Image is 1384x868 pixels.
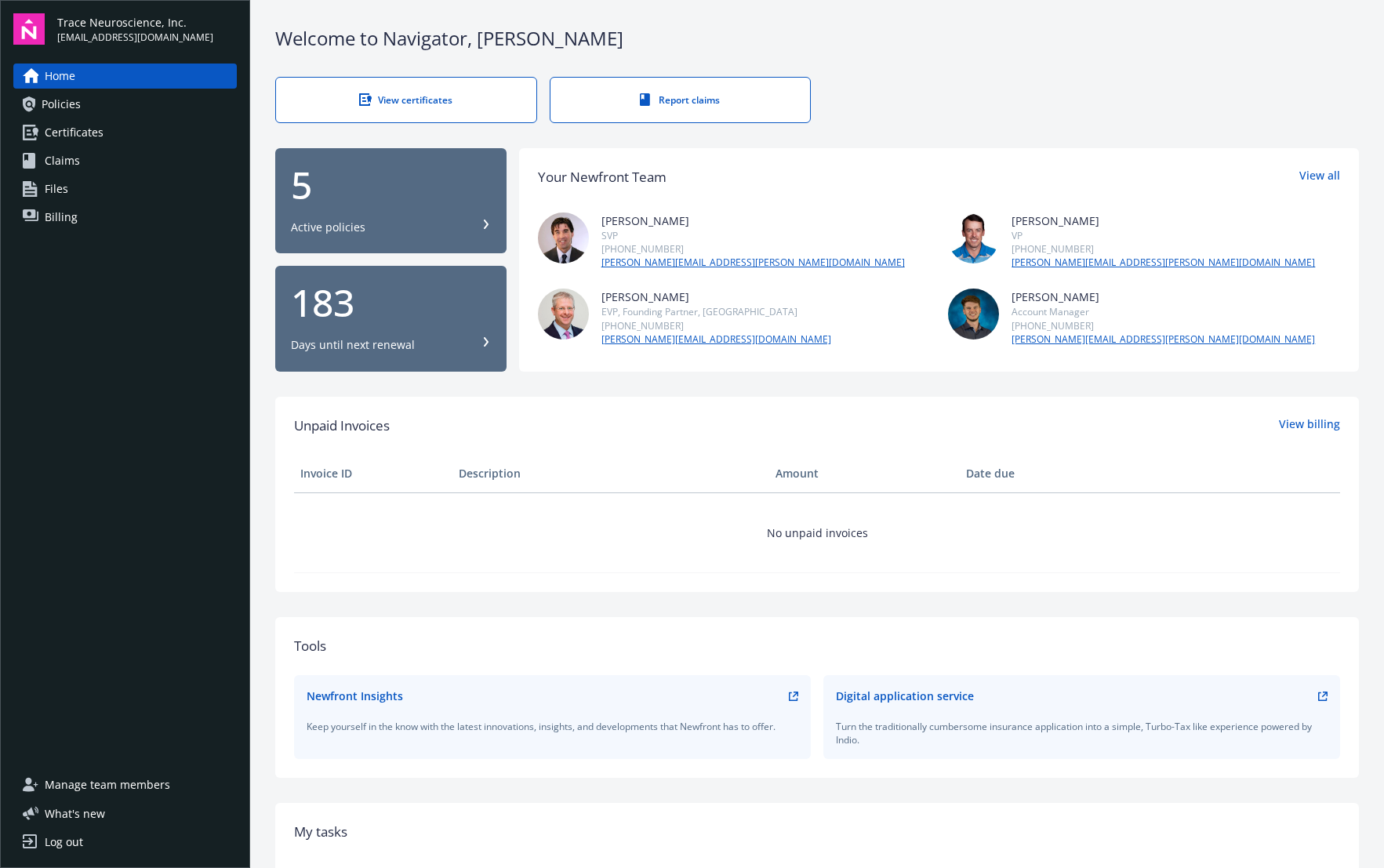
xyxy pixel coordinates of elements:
[275,266,507,372] button: 183Days until next renewal
[13,64,237,89] a: Home
[294,416,390,436] span: Unpaid Invoices
[582,93,779,107] div: Report claims
[601,229,905,242] div: SVP
[275,77,537,123] a: View certificates
[45,805,105,822] span: What ' s new
[1012,212,1315,229] div: [PERSON_NAME]
[45,120,104,145] span: Certificates
[307,720,798,733] div: Keep yourself in the know with the latest innovations, insights, and developments that Newfront h...
[294,492,1340,572] td: No unpaid invoices
[1012,332,1315,347] a: [PERSON_NAME][EMAIL_ADDRESS][PERSON_NAME][DOMAIN_NAME]
[948,289,999,340] img: photo
[294,636,1340,656] div: Tools
[960,455,1118,492] th: Date due
[13,148,237,173] a: Claims
[1012,289,1315,305] div: [PERSON_NAME]
[45,148,80,173] span: Claims
[45,64,75,89] span: Home
[13,772,237,797] a: Manage team members
[307,688,403,704] div: Newfront Insights
[550,77,812,123] a: Report claims
[45,830,83,855] div: Log out
[45,772,170,797] span: Manage team members
[57,14,213,31] span: Trace Neuroscience, Inc.
[601,305,831,318] div: EVP, Founding Partner, [GEOGRAPHIC_DATA]
[275,25,1359,52] div: Welcome to Navigator , [PERSON_NAME]
[1012,305,1315,318] div: Account Manager
[1299,167,1340,187] a: View all
[836,720,1328,746] div: Turn the traditionally cumbersome insurance application into a simple, Turbo-Tax like experience ...
[57,31,213,45] span: [EMAIL_ADDRESS][DOMAIN_NAME]
[13,176,237,202] a: Files
[601,332,831,347] a: [PERSON_NAME][EMAIL_ADDRESS][DOMAIN_NAME]
[836,688,974,704] div: Digital application service
[42,92,81,117] span: Policies
[1279,416,1340,436] a: View billing
[601,256,905,270] a: [PERSON_NAME][EMAIL_ADDRESS][PERSON_NAME][DOMAIN_NAME]
[601,289,831,305] div: [PERSON_NAME]
[601,212,905,229] div: [PERSON_NAME]
[452,455,769,492] th: Description
[307,93,505,107] div: View certificates
[291,337,415,353] div: Days until next renewal
[538,212,589,263] img: photo
[538,167,667,187] div: Your Newfront Team
[1012,319,1315,332] div: [PHONE_NUMBER]
[1012,242,1315,256] div: [PHONE_NUMBER]
[275,148,507,254] button: 5Active policies
[294,822,1340,842] div: My tasks
[291,284,491,321] div: 183
[291,220,365,235] div: Active policies
[13,92,237,117] a: Policies
[948,212,999,263] img: photo
[538,289,589,340] img: photo
[13,13,45,45] img: navigator-logo.svg
[57,13,237,45] button: Trace Neuroscience, Inc.[EMAIL_ADDRESS][DOMAIN_NAME]
[45,205,78,230] span: Billing
[291,166,491,204] div: 5
[769,455,960,492] th: Amount
[13,805,130,822] button: What's new
[601,242,905,256] div: [PHONE_NUMBER]
[1012,256,1315,270] a: [PERSON_NAME][EMAIL_ADDRESS][PERSON_NAME][DOMAIN_NAME]
[294,455,452,492] th: Invoice ID
[1012,229,1315,242] div: VP
[601,319,831,332] div: [PHONE_NUMBER]
[13,205,237,230] a: Billing
[13,120,237,145] a: Certificates
[45,176,68,202] span: Files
